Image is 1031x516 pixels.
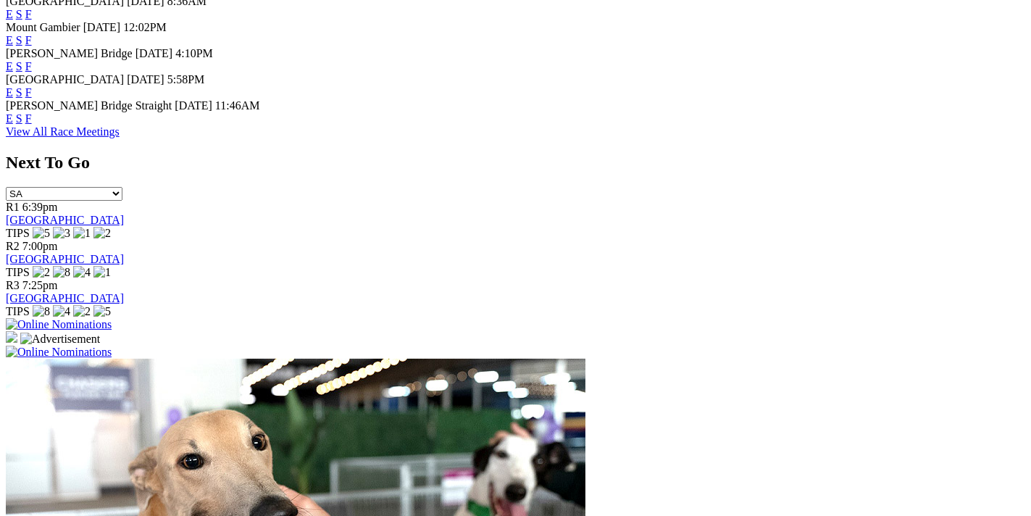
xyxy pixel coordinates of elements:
img: Online Nominations [6,346,112,359]
a: F [25,8,32,20]
span: TIPS [6,227,30,239]
img: 2 [73,305,91,318]
span: 7:25pm [22,279,58,291]
span: R3 [6,279,20,291]
img: 4 [53,305,70,318]
a: F [25,86,32,99]
span: R2 [6,240,20,252]
span: TIPS [6,266,30,278]
a: S [16,112,22,125]
img: 2 [33,266,50,279]
img: 1 [73,227,91,240]
a: S [16,34,22,46]
span: [DATE] [83,21,121,33]
img: Online Nominations [6,318,112,331]
img: 1 [93,266,111,279]
span: [DATE] [175,99,212,112]
span: 7:00pm [22,240,58,252]
span: TIPS [6,305,30,317]
a: E [6,34,13,46]
span: R1 [6,201,20,213]
a: E [6,8,13,20]
a: F [25,34,32,46]
a: F [25,60,32,72]
img: 15187_Greyhounds_GreysPlayCentral_Resize_SA_WebsiteBanner_300x115_2025.jpg [6,331,17,343]
img: 2 [93,227,111,240]
a: S [16,8,22,20]
span: 12:02PM [123,21,167,33]
a: S [16,86,22,99]
a: [GEOGRAPHIC_DATA] [6,214,124,226]
a: E [6,86,13,99]
a: [GEOGRAPHIC_DATA] [6,292,124,304]
span: 11:46AM [215,99,260,112]
img: 5 [33,227,50,240]
img: 8 [33,305,50,318]
img: Advertisement [20,333,100,346]
a: View All Race Meetings [6,125,120,138]
span: [DATE] [135,47,173,59]
span: Mount Gambier [6,21,80,33]
span: [DATE] [127,73,164,86]
img: 4 [73,266,91,279]
a: E [6,112,13,125]
img: 5 [93,305,111,318]
span: 6:39pm [22,201,58,213]
span: [GEOGRAPHIC_DATA] [6,73,124,86]
span: 5:58PM [167,73,205,86]
span: [PERSON_NAME] Bridge [6,47,133,59]
span: 4:10PM [175,47,213,59]
img: 8 [53,266,70,279]
a: [GEOGRAPHIC_DATA] [6,253,124,265]
a: E [6,60,13,72]
span: [PERSON_NAME] Bridge Straight [6,99,172,112]
a: F [25,112,32,125]
h2: Next To Go [6,153,1025,172]
a: S [16,60,22,72]
img: 3 [53,227,70,240]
